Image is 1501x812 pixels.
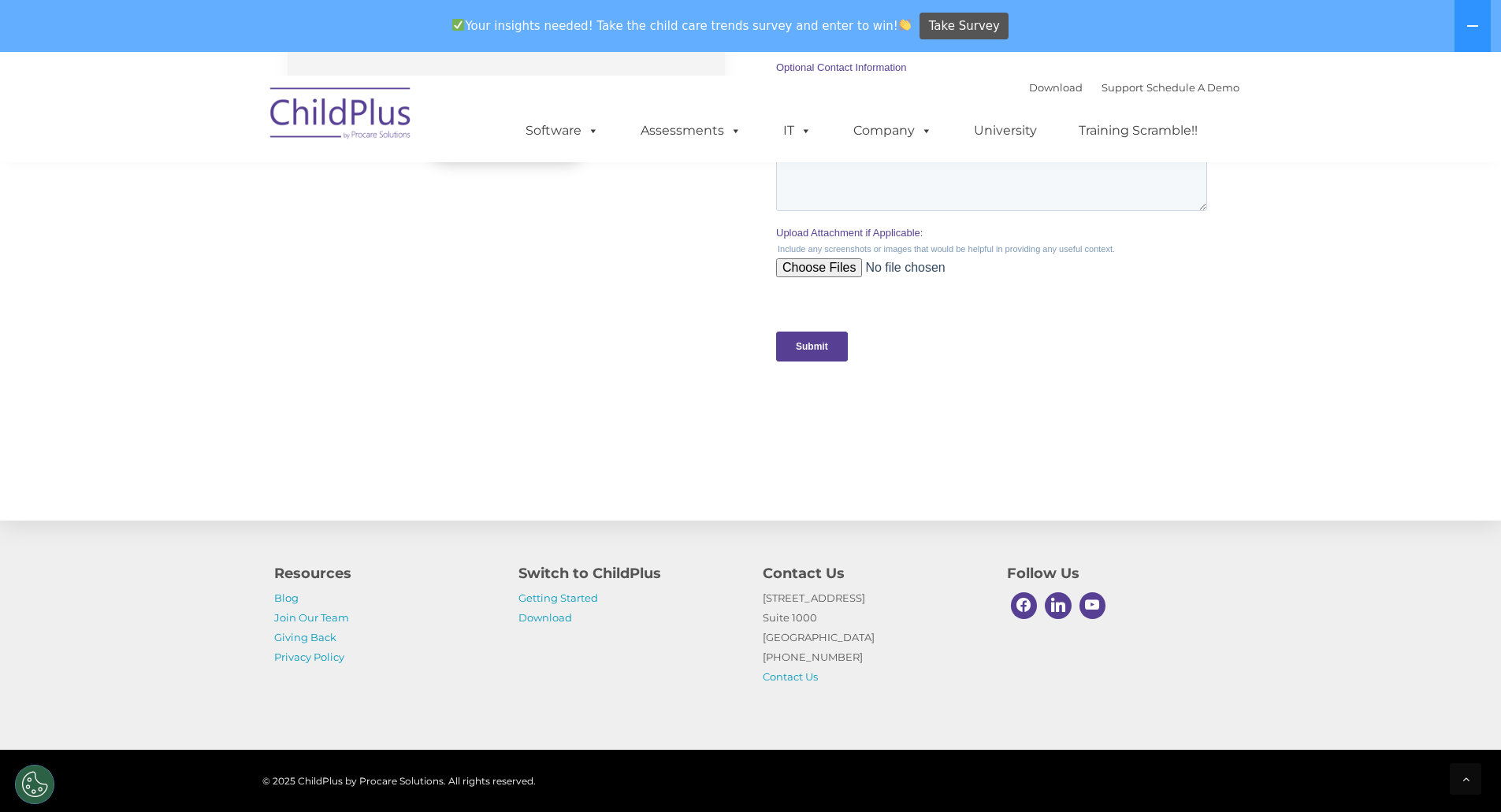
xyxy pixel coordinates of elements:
[452,19,464,31] img: ✅
[763,562,983,584] h4: Contact Us
[510,115,615,146] a: Software
[15,765,54,804] button: Cookies Settings
[899,19,911,31] img: 👏
[1146,81,1239,94] a: Schedule A Demo
[518,562,739,584] h4: Switch to ChildPlus
[1007,588,1042,623] a: Facebook
[274,651,344,663] a: Privacy Policy
[262,76,420,155] img: ChildPlus by Procare Solutions
[929,13,1000,40] span: Take Survey
[274,562,495,584] h4: Resources
[1076,588,1110,623] a: Youtube
[920,13,1009,40] a: Take Survey
[625,115,757,146] a: Assessments
[838,115,948,146] a: Company
[1063,115,1213,146] a: Training Scramble!!
[518,611,572,624] a: Download
[262,775,536,787] span: © 2025 ChildPlus by Procare Solutions. All rights reserved.
[1102,81,1143,94] a: Support
[219,104,267,116] span: Last name
[446,10,918,41] span: Your insights needed! Take the child care trends survey and enter to win!
[767,115,827,146] a: IT
[1029,81,1239,94] font: |
[274,631,336,643] a: Giving Back
[219,169,286,180] span: Phone number
[274,611,349,624] a: Join Our Team
[763,670,818,683] a: Contact Us
[1029,81,1083,94] a: Download
[274,591,299,604] a: Blog
[958,115,1053,146] a: University
[763,588,983,687] p: [STREET_ADDRESS] Suite 1000 [GEOGRAPHIC_DATA] [PHONE_NUMBER]
[518,591,598,604] a: Getting Started
[1007,562,1228,584] h4: Follow Us
[1041,588,1076,623] a: Linkedin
